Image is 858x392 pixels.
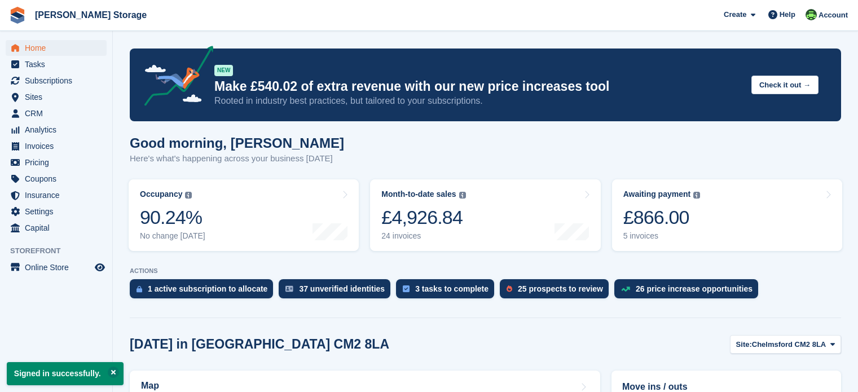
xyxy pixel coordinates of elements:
[396,279,500,304] a: 3 tasks to complete
[148,284,267,293] div: 1 active subscription to allocate
[6,187,107,203] a: menu
[6,220,107,236] a: menu
[130,279,279,304] a: 1 active subscription to allocate
[507,285,512,292] img: prospect-51fa495bee0391a8d652442698ab0144808aea92771e9ea1ae160a38d050c398.svg
[612,179,842,251] a: Awaiting payment £866.00 5 invoices
[214,78,742,95] p: Make £540.02 of extra revenue with our new price increases tool
[381,206,465,229] div: £4,926.84
[285,285,293,292] img: verify_identity-adf6edd0f0f0b5bbfe63781bf79b02c33cf7c696d77639b501bdc392416b5a36.svg
[518,284,603,293] div: 25 prospects to review
[623,206,701,229] div: £866.00
[135,46,214,110] img: price-adjustments-announcement-icon-8257ccfd72463d97f412b2fc003d46551f7dbcb40ab6d574587a9cd5c0d94...
[25,56,93,72] span: Tasks
[6,122,107,138] a: menu
[6,204,107,219] a: menu
[806,9,817,20] img: Thomas Frary
[6,89,107,105] a: menu
[25,40,93,56] span: Home
[636,284,753,293] div: 26 price increase opportunities
[500,279,614,304] a: 25 prospects to review
[25,259,93,275] span: Online Store
[6,155,107,170] a: menu
[130,337,389,352] h2: [DATE] in [GEOGRAPHIC_DATA] CM2 8LA
[614,279,764,304] a: 26 price increase opportunities
[140,231,205,241] div: No change [DATE]
[130,152,344,165] p: Here's what's happening across your business [DATE]
[752,339,826,350] span: Chelmsford CM2 8LA
[130,267,841,275] p: ACTIONS
[623,190,691,199] div: Awaiting payment
[25,89,93,105] span: Sites
[9,7,26,24] img: stora-icon-8386f47178a22dfd0bd8f6a31ec36ba5ce8667c1dd55bd0f319d3a0aa187defe.svg
[299,284,385,293] div: 37 unverified identities
[25,73,93,89] span: Subscriptions
[25,171,93,187] span: Coupons
[130,135,344,151] h1: Good morning, [PERSON_NAME]
[459,192,466,199] img: icon-info-grey-7440780725fd019a000dd9b08b2336e03edf1995a4989e88bcd33f0948082b44.svg
[129,179,359,251] a: Occupancy 90.24% No change [DATE]
[25,155,93,170] span: Pricing
[370,179,600,251] a: Month-to-date sales £4,926.84 24 invoices
[25,122,93,138] span: Analytics
[214,95,742,107] p: Rooted in industry best practices, but tailored to your subscriptions.
[621,287,630,292] img: price_increase_opportunities-93ffe204e8149a01c8c9dc8f82e8f89637d9d84a8eef4429ea346261dce0b2c0.svg
[693,192,700,199] img: icon-info-grey-7440780725fd019a000dd9b08b2336e03edf1995a4989e88bcd33f0948082b44.svg
[403,285,410,292] img: task-75834270c22a3079a89374b754ae025e5fb1db73e45f91037f5363f120a921f8.svg
[724,9,746,20] span: Create
[736,339,752,350] span: Site:
[623,231,701,241] div: 5 invoices
[10,245,112,257] span: Storefront
[6,40,107,56] a: menu
[6,259,107,275] a: menu
[25,138,93,154] span: Invoices
[780,9,795,20] span: Help
[7,362,124,385] p: Signed in successfully.
[25,220,93,236] span: Capital
[140,190,182,199] div: Occupancy
[93,261,107,274] a: Preview store
[137,285,142,293] img: active_subscription_to_allocate_icon-d502201f5373d7db506a760aba3b589e785aa758c864c3986d89f69b8ff3...
[25,204,93,219] span: Settings
[279,279,396,304] a: 37 unverified identities
[214,65,233,76] div: NEW
[140,206,205,229] div: 90.24%
[30,6,151,24] a: [PERSON_NAME] Storage
[6,73,107,89] a: menu
[751,76,819,94] button: Check it out →
[185,192,192,199] img: icon-info-grey-7440780725fd019a000dd9b08b2336e03edf1995a4989e88bcd33f0948082b44.svg
[819,10,848,21] span: Account
[415,284,489,293] div: 3 tasks to complete
[25,187,93,203] span: Insurance
[25,105,93,121] span: CRM
[6,105,107,121] a: menu
[6,138,107,154] a: menu
[6,171,107,187] a: menu
[730,335,841,354] button: Site: Chelmsford CM2 8LA
[381,190,456,199] div: Month-to-date sales
[381,231,465,241] div: 24 invoices
[6,56,107,72] a: menu
[141,381,159,391] h2: Map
